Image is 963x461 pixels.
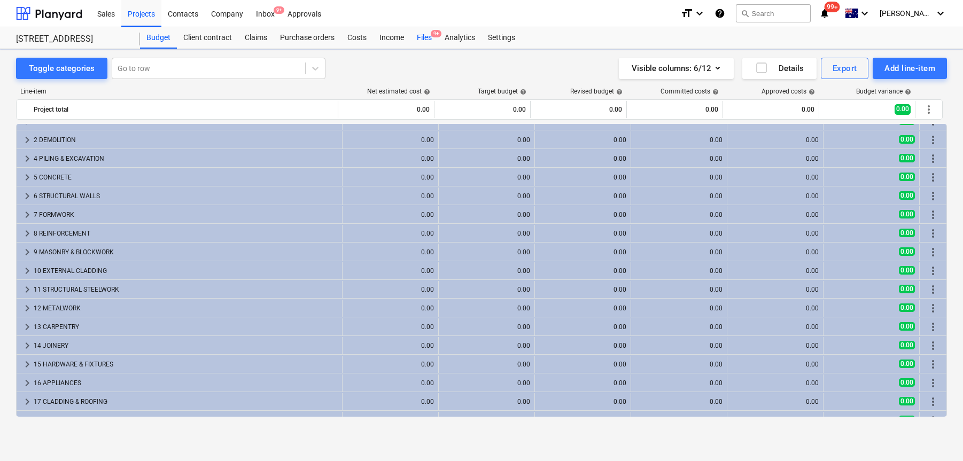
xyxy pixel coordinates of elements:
div: 2 DEMOLITION [34,131,338,149]
div: 0.00 [732,323,819,331]
div: 0.00 [443,174,530,181]
div: 0.00 [732,398,819,405]
div: 8 REINFORCEMENT [34,225,338,242]
div: 16 APPLIANCES [34,374,338,392]
div: 7 FORMWORK [34,206,338,223]
div: 0.00 [732,379,819,387]
div: 0.00 [635,398,723,405]
span: keyboard_arrow_right [21,246,34,259]
div: 0.00 [443,155,530,162]
span: keyboard_arrow_right [21,227,34,240]
span: keyboard_arrow_right [21,321,34,333]
span: More actions [927,134,939,146]
span: More actions [927,227,939,240]
div: 0.00 [635,361,723,368]
div: Committed costs [661,88,719,95]
div: 0.00 [347,267,434,275]
span: keyboard_arrow_right [21,302,34,315]
div: 0.00 [732,192,819,200]
span: 0.00 [899,229,915,237]
div: 5 CONCRETE [34,169,338,186]
span: More actions [927,358,939,371]
div: 0.00 [539,174,626,181]
div: Budget variance [856,88,911,95]
div: 0.00 [539,267,626,275]
span: keyboard_arrow_right [21,377,34,389]
div: 12 METALWORK [34,300,338,317]
span: 0.00 [899,360,915,368]
div: 0.00 [443,361,530,368]
span: More actions [927,302,939,315]
i: notifications [819,7,830,20]
div: 0.00 [635,136,723,144]
button: Toggle categories [16,58,107,79]
a: Costs [341,27,373,49]
div: 0.00 [443,192,530,200]
div: [STREET_ADDRESS] [16,34,127,45]
div: 0.00 [347,286,434,293]
div: 0.00 [443,304,530,312]
span: help [518,89,526,95]
div: 0.00 [539,342,626,349]
div: 0.00 [443,267,530,275]
div: 0.00 [635,248,723,256]
div: 0.00 [347,192,434,200]
span: keyboard_arrow_right [21,283,34,296]
div: 0.00 [539,398,626,405]
span: 0.00 [899,378,915,387]
span: 9+ [431,30,441,37]
div: 13 CARPENTRY [34,318,338,335]
div: 0.00 [727,101,814,118]
div: 18 HYDRAULICS [34,412,338,429]
span: keyboard_arrow_right [21,190,34,202]
div: 0.00 [443,286,530,293]
span: 0.00 [899,173,915,181]
div: 0.00 [343,101,430,118]
a: Purchase orders [274,27,341,49]
span: keyboard_arrow_right [21,264,34,277]
div: 0.00 [732,342,819,349]
div: Details [755,61,804,75]
div: 0.00 [347,211,434,218]
div: 0.00 [347,248,434,256]
div: 0.00 [732,361,819,368]
button: Export [821,58,869,79]
i: Knowledge base [715,7,725,20]
span: 0.00 [899,341,915,349]
a: Analytics [438,27,481,49]
div: 17 CLADDING & ROOFING [34,393,338,410]
div: 0.00 [635,286,723,293]
div: 0.00 [732,286,819,293]
span: keyboard_arrow_right [21,358,34,371]
div: 9 MASONRY & BLOCKWORK [34,244,338,261]
span: keyboard_arrow_right [21,414,34,427]
div: Client contract [177,27,238,49]
span: More actions [927,171,939,184]
div: 0.00 [347,155,434,162]
span: More actions [922,103,935,116]
div: 0.00 [539,211,626,218]
span: help [422,89,430,95]
span: [PERSON_NAME] [880,9,933,18]
div: Net estimated cost [367,88,430,95]
div: 0.00 [443,248,530,256]
span: help [806,89,815,95]
div: 0.00 [347,136,434,144]
div: 0.00 [439,101,526,118]
span: help [710,89,719,95]
span: More actions [927,264,939,277]
span: keyboard_arrow_right [21,339,34,352]
div: 0.00 [539,230,626,237]
div: Approved costs [762,88,815,95]
div: 0.00 [539,379,626,387]
span: 0.00 [899,322,915,331]
div: 0.00 [635,304,723,312]
div: 0.00 [635,323,723,331]
span: help [614,89,623,95]
div: 0.00 [347,304,434,312]
span: More actions [927,339,939,352]
div: 0.00 [443,230,530,237]
div: 11 STRUCTURAL STEELWORK [34,281,338,298]
div: Settings [481,27,522,49]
